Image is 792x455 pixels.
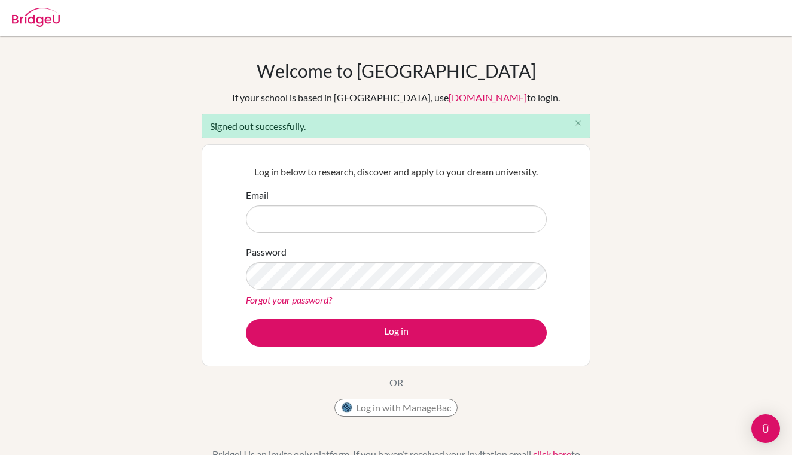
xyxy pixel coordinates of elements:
[751,414,780,443] div: Open Intercom Messenger
[574,119,583,128] i: close
[334,399,458,417] button: Log in with ManageBac
[246,319,547,347] button: Log in
[257,60,536,81] h1: Welcome to [GEOGRAPHIC_DATA]
[246,245,287,259] label: Password
[12,8,60,27] img: Bridge-U
[246,188,269,202] label: Email
[232,90,560,105] div: If your school is based in [GEOGRAPHIC_DATA], use to login.
[246,165,547,179] p: Log in below to research, discover and apply to your dream university.
[246,294,332,305] a: Forgot your password?
[449,92,527,103] a: [DOMAIN_NAME]
[202,114,590,138] div: Signed out successfully.
[566,114,590,132] button: Close
[389,375,403,390] p: OR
